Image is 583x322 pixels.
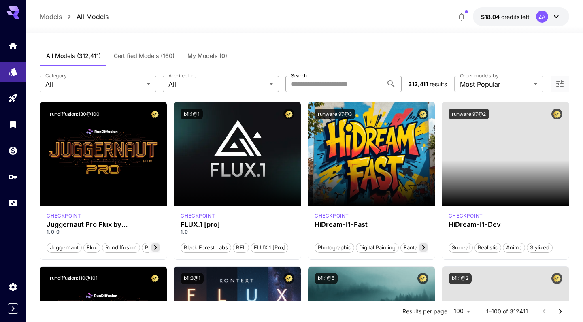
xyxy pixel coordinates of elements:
p: 1.0.0 [47,228,160,236]
button: Anime [503,242,525,253]
button: Black Forest Labs [181,242,231,253]
p: checkpoint [181,212,215,220]
div: FLUX.1 D [47,212,81,220]
span: Stylized [527,244,552,252]
button: FLUX.1 [pro] [251,242,288,253]
a: All Models [77,12,109,21]
button: bfl:1@5 [315,273,338,284]
button: Certified Model – Vetted for best performance and includes a commercial license. [417,109,428,119]
button: pro [142,242,157,253]
div: 100 [451,305,473,317]
label: Search [291,72,307,79]
button: rundiffusion [102,242,140,253]
label: Order models by [460,72,498,79]
button: rundiffusion:110@101 [47,273,101,284]
div: Playground [8,93,18,103]
span: Fantasy [401,244,426,252]
button: rundiffusion:130@100 [47,109,103,119]
span: BFL [233,244,249,252]
label: Category [45,72,67,79]
button: runware:97@3 [315,109,355,119]
span: rundiffusion [102,244,140,252]
label: Architecture [168,72,196,79]
button: Fantasy [400,242,426,253]
h3: HiDream-I1-Fast [315,221,428,228]
button: bfl:3@1 [181,273,204,284]
div: Settings [8,282,18,292]
button: runware:97@2 [449,109,489,119]
div: HiDream Dev [449,212,483,220]
button: Expand sidebar [8,303,18,314]
a: Models [40,12,62,21]
span: juggernaut [47,244,81,252]
button: Stylized [527,242,553,253]
button: Digital Painting [356,242,399,253]
button: Certified Model – Vetted for best performance and includes a commercial license. [551,109,562,119]
div: Home [8,41,18,51]
button: Photographic [315,242,354,253]
button: Certified Model – Vetted for best performance and includes a commercial license. [149,109,160,119]
span: Most Popular [460,79,530,89]
h3: HiDream-I1-Dev [449,221,562,228]
div: $18.03791 [481,13,530,21]
div: Usage [8,198,18,208]
button: juggernaut [47,242,82,253]
span: FLUX.1 [pro] [251,244,288,252]
nav: breadcrumb [40,12,109,21]
span: Surreal [449,244,472,252]
button: $18.03791ZA [473,7,569,26]
button: BFL [233,242,249,253]
button: Realistic [474,242,501,253]
p: checkpoint [47,212,81,220]
button: Certified Model – Vetted for best performance and includes a commercial license. [149,273,160,284]
button: Certified Model – Vetted for best performance and includes a commercial license. [283,273,294,284]
span: All Models (312,411) [46,52,101,60]
span: Black Forest Labs [181,244,231,252]
iframe: Chat Widget [543,283,583,322]
p: 1.0 [181,228,294,236]
button: Surreal [449,242,473,253]
p: checkpoint [315,212,349,220]
span: Realistic [475,244,501,252]
span: $18.04 [481,13,501,20]
div: HiDream Fast [315,212,349,220]
p: Results per page [402,307,447,316]
span: flux [84,244,100,252]
span: Digital Painting [356,244,398,252]
button: Open more filters [555,79,565,89]
p: checkpoint [449,212,483,220]
span: All [45,79,143,89]
span: Photographic [315,244,354,252]
span: All [168,79,266,89]
div: API Keys [8,172,18,182]
button: Certified Model – Vetted for best performance and includes a commercial license. [551,273,562,284]
div: fluxpro [181,212,215,220]
span: credits left [501,13,530,20]
span: My Models (0) [187,52,227,60]
div: ZA [536,11,548,23]
div: Wallet [8,145,18,156]
button: bfl:1@1 [181,109,203,119]
span: results [430,81,447,87]
div: Library [8,119,18,129]
button: Certified Model – Vetted for best performance and includes a commercial license. [417,273,428,284]
button: Certified Model – Vetted for best performance and includes a commercial license. [283,109,294,119]
span: Anime [503,244,525,252]
span: pro [142,244,156,252]
div: Models [8,64,18,75]
button: bfl:1@2 [449,273,472,284]
p: 1–100 of 312411 [486,307,528,316]
h3: FLUX.1 [pro] [181,221,294,228]
span: 312,411 [408,81,428,87]
button: flux [83,242,100,253]
span: Certified Models (160) [114,52,174,60]
h3: Juggernaut Pro Flux by RunDiffusion [47,221,160,228]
